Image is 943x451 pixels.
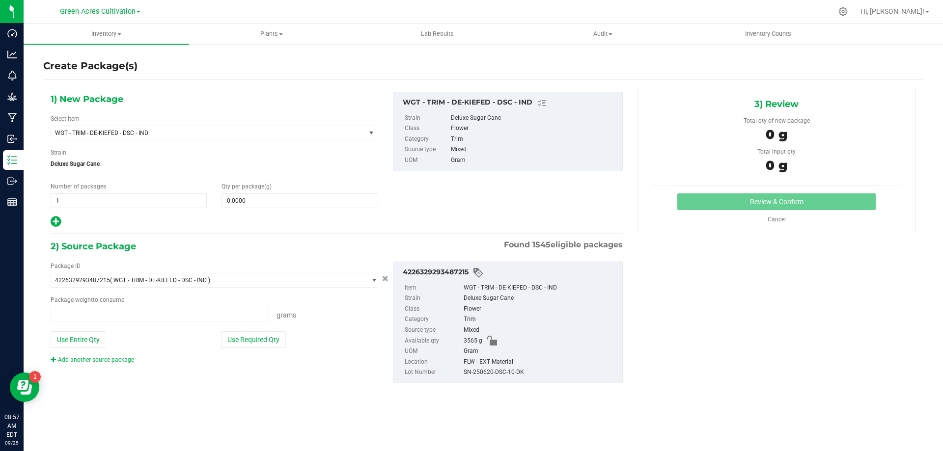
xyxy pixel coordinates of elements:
span: Number of packages [51,183,106,190]
div: Trim [451,134,617,145]
div: WGT - TRIM - DE-KIEFED - DSC - IND [403,97,617,109]
a: Plants [189,24,355,44]
a: Lab Results [355,24,520,44]
span: Hi, [PERSON_NAME]! [860,7,924,15]
label: UOM [405,346,462,357]
label: Category [405,134,449,145]
label: Location [405,357,462,368]
button: Review & Confirm [677,193,876,210]
inline-svg: Dashboard [7,28,17,38]
div: Manage settings [837,7,849,16]
span: Qty per package [222,183,272,190]
span: Lab Results [408,29,467,38]
inline-svg: Monitoring [7,71,17,80]
label: Class [405,123,449,134]
div: 4226329293487215 [403,267,617,279]
span: Found eligible packages [504,239,623,251]
div: SN-250620-DSC-10-DK [464,367,617,378]
p: 08:57 AM EDT [4,413,19,439]
div: Flower [464,304,617,315]
label: Class [405,304,462,315]
inline-svg: Manufacturing [7,113,17,123]
button: Use Entire Qty [51,331,106,348]
span: Package ID [51,263,81,269]
div: Gram [451,155,617,166]
a: Inventory [24,24,189,44]
div: FLW - EXT Material [464,357,617,368]
label: Item [405,283,462,293]
inline-svg: Analytics [7,50,17,59]
label: Category [405,314,462,325]
button: Cancel button [379,272,391,286]
label: UOM [405,155,449,166]
span: 0 g [766,158,787,173]
span: (g) [264,183,272,190]
label: Strain [51,148,66,157]
span: weight [75,296,93,303]
span: Green Acres Cultivation [60,7,136,16]
inline-svg: Reports [7,197,17,207]
input: 1 [51,194,206,208]
span: Inventory [24,29,189,38]
button: Use Required Qty [221,331,286,348]
label: Source type [405,325,462,336]
div: Gram [464,346,617,357]
span: 3565 g [464,336,482,346]
span: 4226329293487215 [55,277,110,284]
span: 3) Review [754,97,799,111]
span: Grams [277,311,296,319]
p: 09/25 [4,439,19,447]
div: Flower [451,123,617,134]
span: 2) Source Package [51,239,136,254]
label: Source type [405,144,449,155]
span: select [365,126,378,140]
h4: Create Package(s) [43,59,138,73]
inline-svg: Outbound [7,176,17,186]
span: WGT - TRIM - DE-KIEFED - DSC - IND [55,130,349,136]
span: Add new output [51,220,61,227]
div: WGT - TRIM - DE-KIEFED - DSC - IND [464,283,617,293]
inline-svg: Grow [7,92,17,102]
label: Strain [405,113,449,124]
span: 1545 [532,240,551,249]
label: Select Item [51,114,80,123]
label: Strain [405,293,462,304]
div: Deluxe Sugar Cane [464,293,617,304]
inline-svg: Inbound [7,134,17,144]
span: Package to consume [51,296,124,303]
input: 0.0000 [222,194,377,208]
span: 1) New Package [51,92,123,106]
div: Deluxe Sugar Cane [451,113,617,124]
div: Mixed [464,325,617,336]
iframe: Resource center [10,372,39,402]
span: 0 g [766,127,787,142]
span: ( WGT - TRIM - DE-KIEFED - DSC - IND ) [110,277,210,284]
span: Deluxe Sugar Cane [51,157,378,171]
span: Total input qty [757,148,796,155]
span: Inventory Counts [732,29,804,38]
iframe: Resource center unread badge [29,371,41,383]
a: Audit [520,24,686,44]
a: Cancel [768,216,786,223]
a: Add another source package [51,356,134,363]
div: Mixed [451,144,617,155]
inline-svg: Inventory [7,155,17,165]
span: Plants [190,29,354,38]
a: Inventory Counts [686,24,851,44]
div: Trim [464,314,617,325]
label: Available qty [405,336,462,346]
label: Lot Number [405,367,462,378]
span: Audit [521,29,685,38]
span: Total qty of new package [744,117,810,124]
span: select [365,273,378,287]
